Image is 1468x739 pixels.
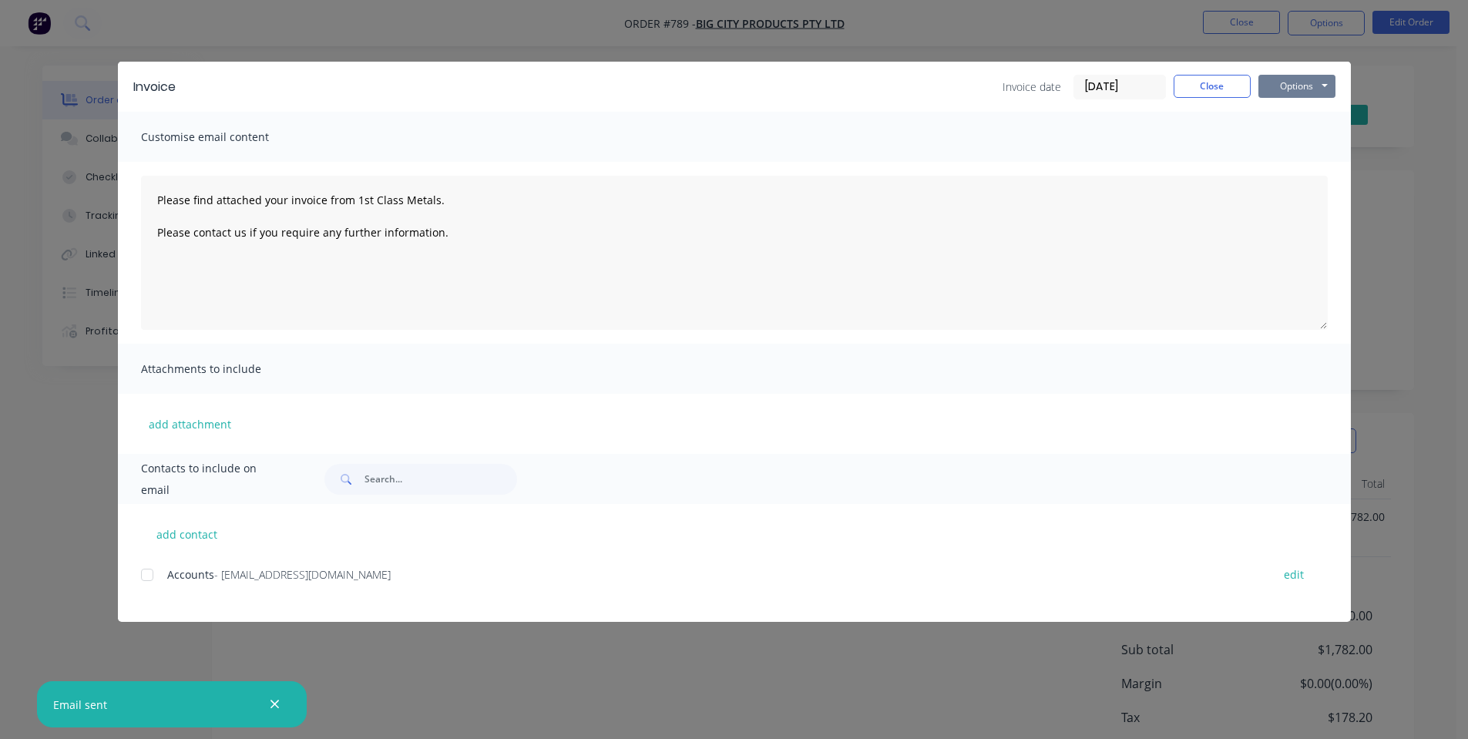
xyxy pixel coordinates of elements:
[141,412,239,435] button: add attachment
[141,522,233,546] button: add contact
[141,176,1328,330] textarea: Please find attached your invoice from 1st Class Metals. Please contact us if you require any fur...
[53,697,107,713] div: Email sent
[141,358,311,380] span: Attachments to include
[364,464,517,495] input: Search...
[167,567,214,582] span: Accounts
[214,567,391,582] span: - [EMAIL_ADDRESS][DOMAIN_NAME]
[1258,75,1335,98] button: Options
[1003,79,1061,95] span: Invoice date
[1275,564,1313,585] button: edit
[133,78,176,96] div: Invoice
[1174,75,1251,98] button: Close
[141,126,311,148] span: Customise email content
[141,458,287,501] span: Contacts to include on email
